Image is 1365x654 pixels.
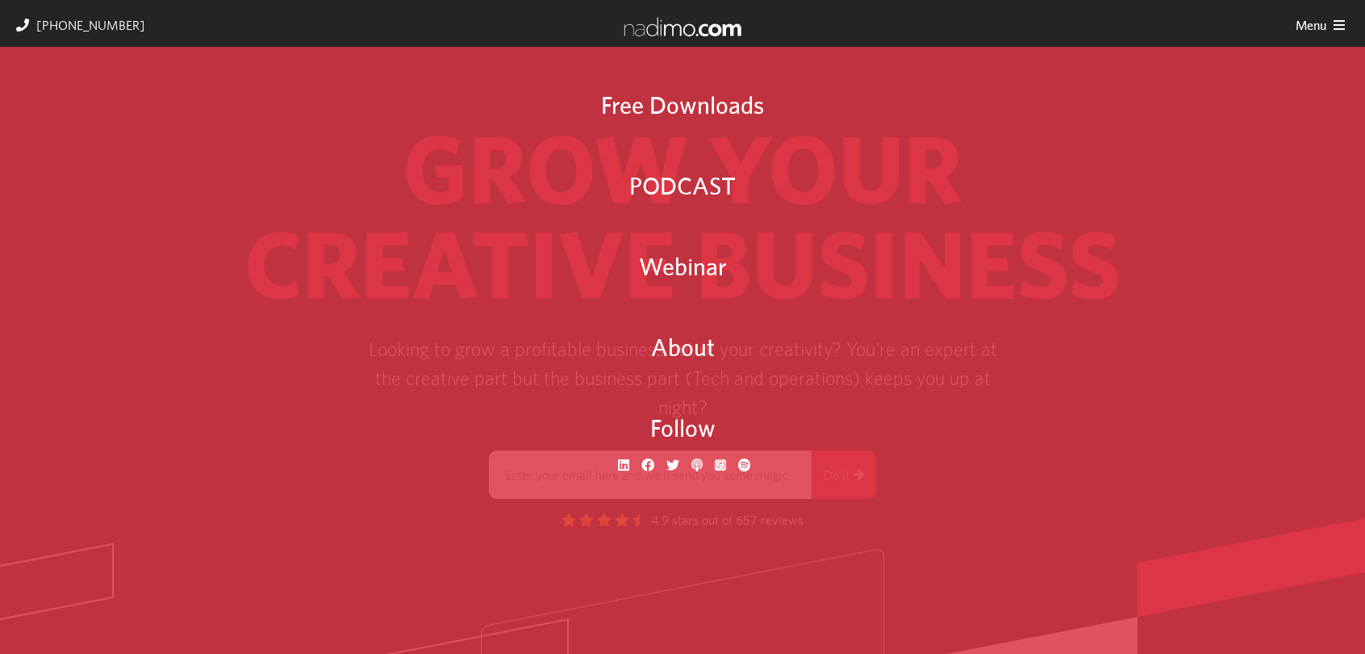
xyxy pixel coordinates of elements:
img: logo-white.png [622,16,743,37]
span: [PHONE_NUMBER] [36,17,145,34]
span: Free Downloads [601,87,764,128]
span: Menu [1296,17,1330,34]
span: Follow [650,410,716,451]
span: PODCAST [629,168,736,208]
span: Webinar [639,249,727,289]
span: About [651,329,715,370]
a: [PHONE_NUMBER] [16,17,145,34]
